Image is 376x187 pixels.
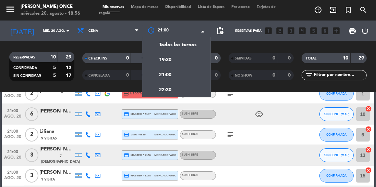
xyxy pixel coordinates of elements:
[226,90,234,98] i: subject
[154,153,176,157] span: mercadopago
[25,148,38,162] span: 3
[124,173,151,178] span: master * 1178
[298,26,307,35] i: looks_4
[159,86,171,94] span: 22:30
[39,169,74,176] div: [PERSON_NAME]
[39,128,74,135] div: Liliana
[130,91,162,96] span: Esperando garantía
[4,127,21,135] span: 21:00
[365,105,372,112] i: cancel
[39,145,74,153] div: [PERSON_NAME]
[272,56,275,61] strong: 0
[4,147,21,155] span: 21:00
[128,5,162,9] span: Mapa de mesas
[319,87,354,101] button: CONFIRMADA
[25,169,38,183] span: 3
[66,73,73,78] strong: 17
[159,41,196,49] span: Todos los turnos
[343,56,349,61] strong: 10
[361,27,369,35] i: power_settings_new
[319,128,354,142] button: CONFIRMADA
[13,74,41,78] span: SIN CONFIRMAR
[365,146,372,153] i: cancel
[329,6,337,14] i: exit_to_app
[287,26,295,35] i: looks_3
[359,56,365,61] strong: 29
[319,148,354,162] button: SIN CONFIRMAR
[326,92,347,95] span: CONFIRMADA
[123,91,129,96] i: credit_card
[313,71,366,79] input: Filtrar por nombre...
[320,26,329,35] i: looks_6
[124,111,129,117] i: credit_card
[216,27,224,35] span: pending_actions
[25,128,38,142] span: 2
[365,167,372,174] i: cancel
[124,152,151,158] span: master * 7156
[53,65,56,70] strong: 5
[365,126,372,133] i: cancel
[4,135,21,143] span: ago. 20
[159,56,171,64] span: 19:30
[142,73,146,78] strong: 0
[348,27,356,35] span: print
[25,87,38,101] span: 2
[13,66,37,70] span: CONFIRMADA
[182,112,198,115] span: Sushi libre
[324,112,349,116] span: SIN CONFIRMAR
[5,4,15,14] i: menu
[50,55,56,59] strong: 10
[88,57,107,60] span: CHECK INS
[235,57,252,60] span: SERVIDAS
[5,4,15,17] button: menu
[41,177,55,182] span: 1 Visita
[215,73,219,78] strong: 0
[215,56,219,61] strong: 0
[124,132,145,137] span: visa * 6829
[66,65,73,70] strong: 12
[66,55,73,59] strong: 29
[99,5,128,9] span: Mis reservas
[305,71,313,79] i: filter_list
[64,27,72,35] i: arrow_drop_down
[105,91,110,96] img: google-logo.png
[158,27,169,34] span: 21:00
[4,155,21,163] span: ago. 20
[124,111,151,117] span: master * 5167
[288,73,292,78] strong: 0
[226,131,234,139] i: subject
[162,5,194,9] span: Disponibilidad
[4,94,21,102] span: ago. 20
[21,3,80,10] div: [PERSON_NAME] Once
[332,26,341,35] i: add_box
[154,132,176,137] span: mercadopago
[275,26,284,35] i: looks_two
[319,107,354,121] button: SIN CONFIRMAR
[235,74,252,77] span: NO SHOW
[25,107,38,121] span: 6
[39,107,74,115] div: [PERSON_NAME]
[5,24,39,38] i: [DATE]
[306,57,316,60] span: TOTAL
[41,136,57,141] span: 9 Visitas
[21,10,80,17] div: miércoles 20. agosto - 18:56
[324,153,349,157] span: SIN CONFIRMAR
[124,173,129,178] i: credit_card
[359,21,371,41] div: LOG OUT
[13,56,35,59] span: RESERVADAS
[235,29,262,33] span: Reservas para
[314,6,322,14] i: add_circle_outline
[124,132,129,137] i: credit_card
[309,26,318,35] i: looks_5
[41,153,80,165] span: 7 [DEMOGRAPHIC_DATA]
[182,153,198,156] span: Sushi libre
[88,29,98,33] span: Cena
[142,56,146,61] strong: 0
[264,26,273,35] i: looks_one
[344,6,352,14] i: turned_in_not
[359,6,367,14] i: search
[4,106,21,114] span: 21:00
[154,173,176,178] span: mercadopago
[272,73,275,78] strong: 0
[4,176,21,184] span: ago. 20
